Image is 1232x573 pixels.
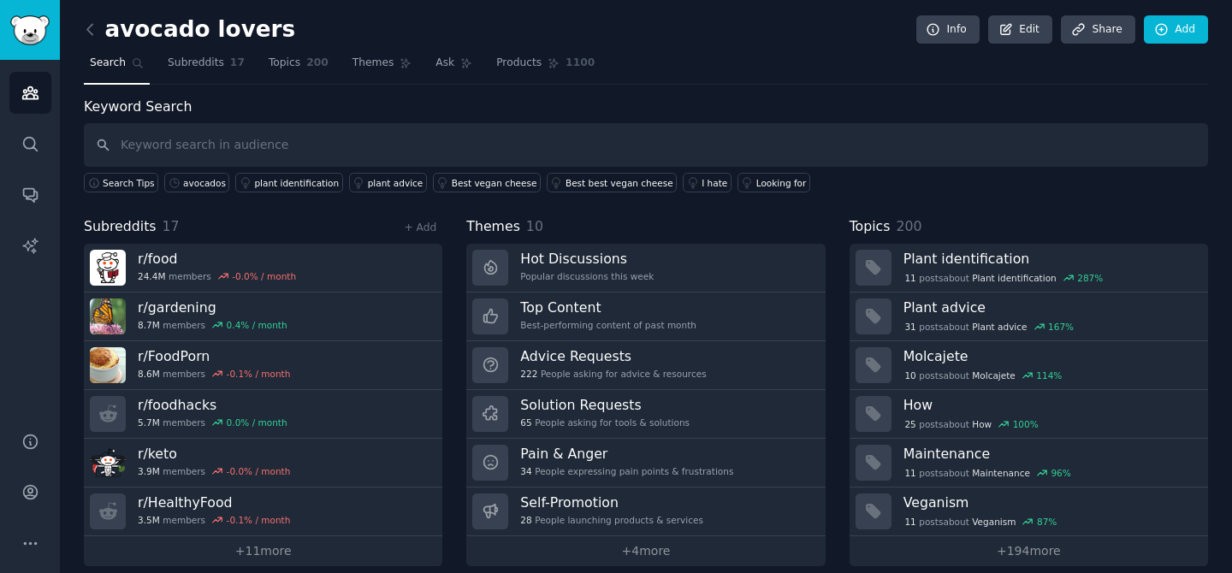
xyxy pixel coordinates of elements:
h3: r/ HealthyFood [138,493,290,511]
span: 65 [520,416,531,428]
a: Best best vegan cheese [547,173,677,192]
div: post s about [903,319,1075,334]
div: post s about [903,416,1040,432]
a: Self-Promotion28People launching products & services [466,487,825,536]
span: 31 [904,321,915,333]
span: Plant identification [972,272,1056,284]
h3: Maintenance [903,445,1196,463]
h3: Advice Requests [520,347,706,365]
span: 10 [904,369,915,381]
span: 1100 [566,56,595,71]
div: People asking for tools & solutions [520,416,690,428]
h3: Plant identification [903,250,1196,268]
img: GummySearch logo [10,15,50,45]
div: avocados [183,177,226,189]
a: How25postsaboutHow100% [850,390,1208,439]
a: I hate [683,173,731,192]
a: +11more [84,536,442,566]
a: +194more [850,536,1208,566]
a: r/foodhacks5.7Mmembers0.0% / month [84,390,442,439]
h3: Pain & Anger [520,445,733,463]
div: 96 % [1051,467,1070,479]
h3: Plant advice [903,298,1196,316]
label: Keyword Search [84,98,192,115]
a: Topics200 [263,50,335,85]
span: 11 [904,516,915,528]
a: +4more [466,536,825,566]
div: -0.1 % / month [227,368,291,380]
a: plant advice [349,173,427,192]
a: r/keto3.9Mmembers-0.0% / month [84,439,442,487]
a: Hot DiscussionsPopular discussions this week [466,244,825,292]
span: Molcajete [972,369,1016,381]
span: How [972,418,992,430]
div: People expressing pain points & frustrations [520,465,733,477]
a: Top ContentBest-performing content of past month [466,292,825,341]
div: 0.0 % / month [227,416,287,428]
button: Search Tips [84,173,158,192]
span: 200 [896,218,921,234]
span: Themes [466,216,520,238]
div: 167 % [1048,321,1074,333]
div: post s about [903,270,1105,286]
div: plant advice [368,177,423,189]
span: 28 [520,514,531,526]
span: 25 [904,418,915,430]
span: 8.6M [138,368,160,380]
span: 3.9M [138,465,160,477]
div: members [138,270,296,282]
div: plant identification [254,177,339,189]
a: Search [84,50,150,85]
span: 11 [904,467,915,479]
div: -0.0 % / month [227,465,291,477]
div: 100 % [1013,418,1039,430]
div: post s about [903,465,1073,481]
span: 17 [230,56,245,71]
h3: Top Content [520,298,696,316]
a: plant identification [235,173,342,192]
a: r/gardening8.7Mmembers0.4% / month [84,292,442,341]
div: Best vegan cheese [452,177,537,189]
img: keto [90,445,126,481]
div: members [138,416,287,428]
a: Share [1061,15,1134,44]
div: members [138,319,287,331]
h3: r/ FoodPorn [138,347,290,365]
a: avocados [164,173,229,192]
span: Themes [352,56,394,71]
a: Ask [429,50,478,85]
a: Molcajete10postsaboutMolcajete114% [850,341,1208,390]
span: Topics [850,216,891,238]
a: Subreddits17 [162,50,251,85]
h3: r/ food [138,250,296,268]
h3: Hot Discussions [520,250,654,268]
h2: avocado lovers [84,16,295,44]
a: Products1100 [490,50,601,85]
span: Veganism [972,516,1016,528]
h3: Self-Promotion [520,493,703,511]
div: People launching products & services [520,514,703,526]
h3: Molcajete [903,347,1196,365]
img: gardening [90,298,126,334]
div: post s about [903,514,1058,529]
div: 0.4 % / month [227,319,287,331]
a: Add [1144,15,1208,44]
span: Maintenance [972,467,1030,479]
h3: r/ keto [138,445,290,463]
a: r/HealthyFood3.5Mmembers-0.1% / month [84,487,442,536]
input: Keyword search in audience [84,123,1208,167]
a: Edit [988,15,1052,44]
a: Plant identification11postsaboutPlant identification287% [850,244,1208,292]
span: 5.7M [138,416,160,428]
div: 287 % [1077,272,1103,284]
span: 222 [520,368,537,380]
span: Topics [269,56,300,71]
div: members [138,514,290,526]
a: Plant advice31postsaboutPlant advice167% [850,292,1208,341]
h3: r/ foodhacks [138,396,287,414]
span: Subreddits [84,216,157,238]
div: I hate [702,177,727,189]
div: 87 % [1037,516,1057,528]
span: Ask [435,56,454,71]
img: food [90,250,126,286]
